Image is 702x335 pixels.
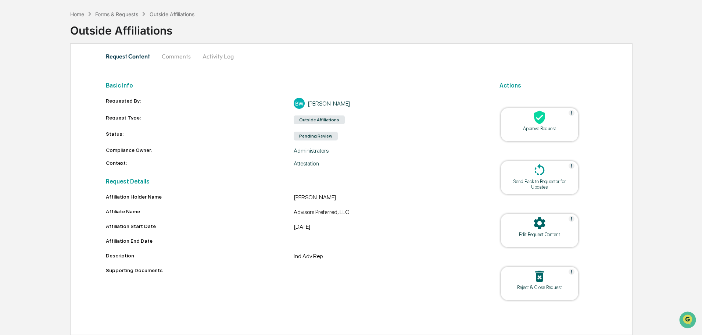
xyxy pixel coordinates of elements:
div: Request Type: [106,115,294,125]
div: Description [106,253,294,259]
div: Status: [106,131,294,141]
div: Attestation [294,160,482,167]
div: Context: [106,160,294,167]
div: We're available if you need us! [25,64,93,70]
div: Affiliation Start Date [106,223,294,229]
div: Affiliate Name [106,209,294,214]
div: Administrators [294,147,482,154]
div: [PERSON_NAME] [308,100,350,107]
button: Comments [156,47,197,65]
img: Help [569,163,574,169]
span: Preclearance [15,93,47,100]
div: Outside Affiliations [70,18,702,37]
div: Outside Affiliations [294,115,345,124]
div: Advisors Preferred, LLC [294,209,482,217]
a: 🗄️Attestations [50,90,94,103]
a: 🔎Data Lookup [4,104,49,117]
div: Affiliation End Date [106,238,294,244]
input: Clear [19,33,121,41]
div: Forms & Requests [95,11,138,17]
div: Requested By: [106,98,294,109]
h2: Request Details [106,178,482,185]
div: Outside Affiliations [150,11,194,17]
img: Help [569,216,574,222]
div: Home [70,11,84,17]
div: Send Back to Requestor for Updates [506,179,573,190]
div: 🖐️ [7,93,13,99]
div: Start new chat [25,56,121,64]
div: Pending Review [294,132,338,140]
div: Compliance Owner: [106,147,294,154]
img: Help [569,269,574,275]
span: Data Lookup [15,107,46,114]
span: Pylon [73,125,89,130]
a: Powered byPylon [52,124,89,130]
span: Attestations [61,93,91,100]
div: Approve Request [506,126,573,131]
button: Start new chat [125,58,134,67]
div: secondary tabs example [106,47,597,65]
div: [DATE] [294,223,482,232]
div: Reject & Close Request [506,285,573,290]
h2: Actions [499,82,597,89]
a: 🖐️Preclearance [4,90,50,103]
div: BW [294,98,305,109]
img: Help [569,110,574,116]
div: Supporting Documents [106,267,482,273]
button: Activity Log [197,47,240,65]
div: 🗄️ [53,93,59,99]
div: Edit Request Content [506,232,573,237]
img: 1746055101610-c473b297-6a78-478c-a979-82029cc54cd1 [7,56,21,70]
div: [PERSON_NAME] [294,194,482,203]
h2: Basic Info [106,82,482,89]
div: 🔎 [7,107,13,113]
div: Ind Adv Rep [294,253,482,261]
button: Request Content [106,47,156,65]
p: How can we help? [7,15,134,27]
div: Affiliation Holder Name [106,194,294,200]
iframe: Open customer support [678,311,698,331]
